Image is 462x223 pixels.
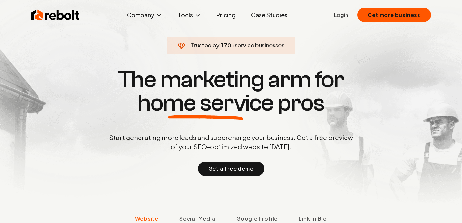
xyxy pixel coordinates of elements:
span: Link in Bio [299,215,327,223]
img: Rebolt Logo [31,8,80,21]
span: 170 [220,41,231,50]
button: Get a free demo [198,162,264,176]
button: Tools [173,8,206,21]
p: Start generating more leads and supercharge your business. Get a free preview of your SEO-optimiz... [108,133,354,151]
button: Company [122,8,167,21]
span: service businesses [235,41,285,49]
span: + [231,41,235,49]
span: Website [135,215,158,223]
span: Trusted by [190,41,219,49]
a: Case Studies [246,8,293,21]
a: Pricing [211,8,241,21]
button: Get more business [357,8,431,22]
span: home service [138,91,274,115]
span: Social Media [179,215,215,223]
h1: The marketing arm for pros [75,68,387,115]
span: Google Profile [237,215,278,223]
a: Login [334,11,348,19]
